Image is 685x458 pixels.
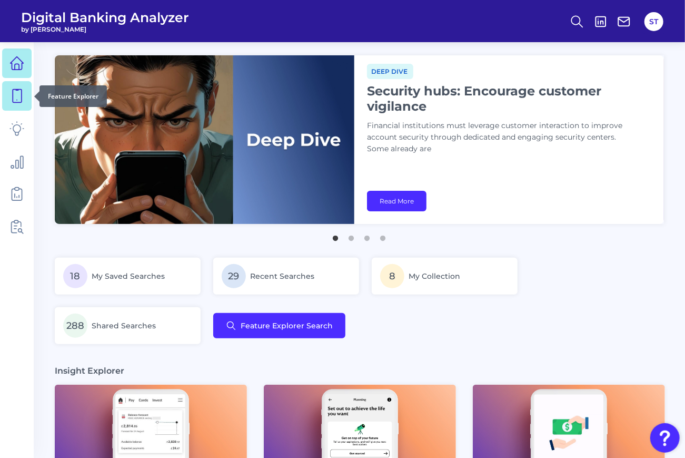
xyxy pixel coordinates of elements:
[55,307,201,344] a: 288Shared Searches
[367,64,413,79] span: Deep dive
[63,264,87,288] span: 18
[367,120,630,155] p: Financial institutions must leverage customer interaction to improve account security through ded...
[644,12,663,31] button: ST
[21,25,189,33] span: by [PERSON_NAME]
[55,258,201,295] a: 18My Saved Searches
[222,264,246,288] span: 29
[92,271,165,281] span: My Saved Searches
[92,321,156,330] span: Shared Searches
[39,85,107,107] div: Feature Explorer
[362,230,373,241] button: 3
[63,314,87,338] span: 288
[367,191,426,211] a: Read More
[331,230,341,241] button: 1
[213,258,359,295] a: 29Recent Searches
[378,230,389,241] button: 4
[409,271,460,281] span: My Collection
[250,271,314,281] span: Recent Searches
[55,55,354,224] img: bannerImg
[55,365,124,376] h3: Insight Explorer
[241,321,333,330] span: Feature Explorer Search
[367,66,413,76] a: Deep dive
[380,264,404,288] span: 8
[650,423,680,453] button: Open Resource Center
[213,313,345,338] button: Feature Explorer Search
[367,83,630,114] h1: Security hubs: Encourage customer vigilance
[21,9,189,25] span: Digital Banking Analyzer
[346,230,357,241] button: 2
[372,258,518,295] a: 8My Collection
